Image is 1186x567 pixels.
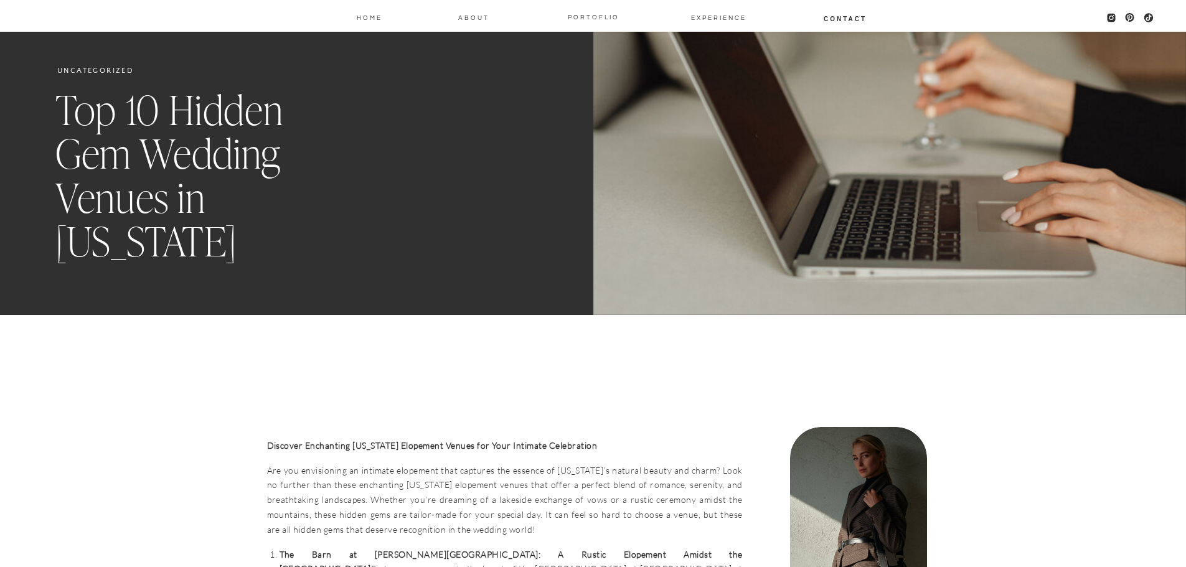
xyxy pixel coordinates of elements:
a: Home [356,12,384,22]
a: Contact [823,13,868,23]
h1: Top 10 Hidden Gem Wedding Venues in [US_STATE] [55,90,318,265]
a: PORTOFLIO [563,11,624,21]
a: EXPERIENCE [691,12,737,22]
p: Are you envisioning an intimate elopement that captures the essence of [US_STATE]’s natural beaut... [267,463,743,537]
strong: Discover Enchanting [US_STATE] Elopement Venues for Your Intimate Celebration [267,440,598,451]
a: Uncategorized [57,67,133,75]
a: About [458,12,490,22]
